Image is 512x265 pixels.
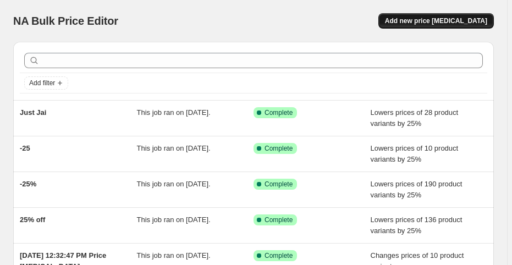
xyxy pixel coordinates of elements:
[137,251,211,260] span: This job ran on [DATE].
[371,180,463,199] span: Lowers prices of 190 product variants by 25%
[29,79,55,87] span: Add filter
[137,216,211,224] span: This job ran on [DATE].
[137,144,211,152] span: This job ran on [DATE].
[265,251,293,260] span: Complete
[20,180,36,188] span: -25%
[20,108,46,117] span: Just Jai
[265,144,293,153] span: Complete
[13,15,118,27] span: NA Bulk Price Editor
[137,108,211,117] span: This job ran on [DATE].
[20,216,45,224] span: 25% off
[265,108,293,117] span: Complete
[137,180,211,188] span: This job ran on [DATE].
[20,144,30,152] span: -25
[265,216,293,224] span: Complete
[265,180,293,189] span: Complete
[378,13,494,29] button: Add new price [MEDICAL_DATA]
[385,16,487,25] span: Add new price [MEDICAL_DATA]
[371,216,463,235] span: Lowers prices of 136 product variants by 25%
[371,144,459,163] span: Lowers prices of 10 product variants by 25%
[371,108,459,128] span: Lowers prices of 28 product variants by 25%
[24,76,68,90] button: Add filter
